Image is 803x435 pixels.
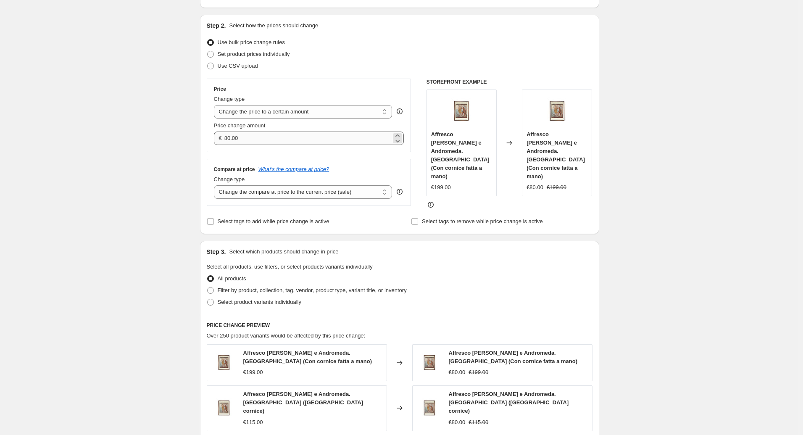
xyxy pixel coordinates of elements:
span: Select tags to add while price change is active [218,218,329,224]
span: Use CSV upload [218,63,258,69]
p: Select which products should change in price [229,248,338,256]
strike: €115.00 [469,418,488,427]
h3: Compare at price [214,166,255,173]
span: Set product prices individually [218,51,290,57]
span: Affresco [PERSON_NAME] e Andromeda. [GEOGRAPHIC_DATA] ([GEOGRAPHIC_DATA] cornice) [243,391,363,414]
span: Select tags to remove while price change is active [422,218,543,224]
span: Select product variants individually [218,299,301,305]
span: Affresco [PERSON_NAME] e Andromeda. [GEOGRAPHIC_DATA] (Con cornice fatta a mano) [431,131,490,179]
span: Affresco [PERSON_NAME] e Andromeda. [GEOGRAPHIC_DATA] ([GEOGRAPHIC_DATA] cornice) [449,391,569,414]
h6: STOREFRONT EXAMPLE [427,79,592,85]
h2: Step 3. [207,248,226,256]
img: Affresco-di-Perseo-e-Andromeda-600_80x.jpg [417,395,442,421]
span: All products [218,275,246,282]
h6: PRICE CHANGE PREVIEW [207,322,592,329]
div: help [395,107,404,116]
input: 80.00 [224,132,391,145]
strike: €199.00 [547,183,566,192]
span: Affresco [PERSON_NAME] e Andromeda. [GEOGRAPHIC_DATA] (Con cornice fatta a mano) [243,350,372,364]
div: €199.00 [243,368,263,377]
span: Filter by product, collection, tag, vendor, product type, variant title, or inventory [218,287,407,293]
span: Affresco [PERSON_NAME] e Andromeda. [GEOGRAPHIC_DATA] (Con cornice fatta a mano) [449,350,577,364]
span: Select all products, use filters, or select products variants individually [207,264,373,270]
img: Affresco-di-Perseo-e-Andromeda-600_80x.jpg [417,350,442,375]
span: Price change amount [214,122,266,129]
div: help [395,187,404,196]
img: Affresco-di-Perseo-e-Andromeda-600_80x.jpg [540,94,574,128]
div: €80.00 [527,183,543,192]
span: € [219,135,222,141]
strike: €199.00 [469,368,488,377]
span: Affresco [PERSON_NAME] e Andromeda. [GEOGRAPHIC_DATA] (Con cornice fatta a mano) [527,131,585,179]
div: €199.00 [431,183,451,192]
img: Affresco-di-Perseo-e-Andromeda-600_80x.jpg [445,94,478,128]
div: €80.00 [449,368,466,377]
img: Affresco-di-Perseo-e-Andromeda-600_80x.jpg [211,395,237,421]
div: €80.00 [449,418,466,427]
img: Affresco-di-Perseo-e-Andromeda-600_80x.jpg [211,350,237,375]
h3: Price [214,86,226,92]
span: Use bulk price change rules [218,39,285,45]
p: Select how the prices should change [229,21,318,30]
span: Change type [214,176,245,182]
span: Change type [214,96,245,102]
button: What's the compare at price? [258,166,329,172]
h2: Step 2. [207,21,226,30]
div: €115.00 [243,418,263,427]
span: Over 250 product variants would be affected by this price change: [207,332,366,339]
